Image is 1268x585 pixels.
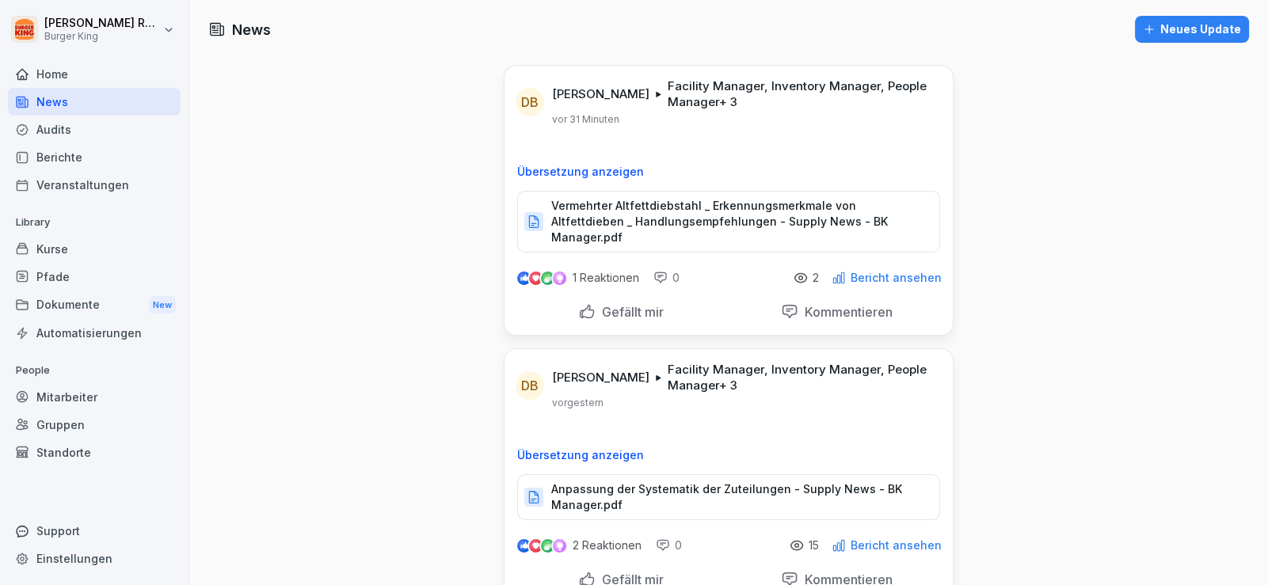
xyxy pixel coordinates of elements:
p: Burger King [44,31,160,42]
div: Support [8,517,181,545]
a: News [8,88,181,116]
a: DokumenteNew [8,291,181,320]
p: Kommentieren [798,304,893,320]
h1: News [232,19,271,40]
p: [PERSON_NAME] [552,86,649,102]
div: 0 [653,270,680,286]
p: vorgestern [552,397,604,409]
img: love [530,272,542,284]
img: like [518,539,531,552]
img: like [518,272,531,284]
div: Neues Update [1143,21,1241,38]
div: 0 [656,538,682,553]
p: vor 31 Minuten [552,113,619,126]
p: Übersetzung anzeigen [517,165,940,178]
p: 2 Reaktionen [573,539,642,552]
img: celebrate [541,272,554,285]
img: love [530,540,542,552]
p: 15 [809,539,819,552]
a: Audits [8,116,181,143]
p: 2 [813,272,819,284]
p: Facility Manager, Inventory Manager, People Manager + 3 [668,78,934,110]
p: Übersetzung anzeigen [517,449,940,462]
a: Anpassung der Systematik der Zuteilungen - Supply News - BK Manager.pdf [517,494,940,510]
a: Berichte [8,143,181,171]
p: Facility Manager, Inventory Manager, People Manager + 3 [668,362,934,393]
a: Home [8,60,181,88]
p: Bericht ansehen [851,539,942,552]
div: DB [516,88,544,116]
a: Kurse [8,235,181,263]
img: inspiring [553,271,566,285]
p: Bericht ansehen [851,272,942,284]
a: Vermehrter Altfettdiebstahl _ Erkennungsmerkmale von Altfettdieben _ Handlungsempfehlungen - Supp... [517,218,940,234]
a: Mitarbeiter [8,383,181,411]
p: Gefällt mir [596,304,664,320]
a: Veranstaltungen [8,171,181,199]
p: People [8,358,181,383]
p: Anpassung der Systematik der Zuteilungen - Supply News - BK Manager.pdf [551,481,923,513]
p: [PERSON_NAME] [552,370,649,386]
button: Neues Update [1135,16,1249,43]
p: [PERSON_NAME] Rohrich [44,17,160,30]
p: Vermehrter Altfettdiebstahl _ Erkennungsmerkmale von Altfettdieben _ Handlungsempfehlungen - Supp... [551,198,923,245]
a: Automatisierungen [8,319,181,347]
img: inspiring [553,538,566,553]
img: celebrate [541,539,554,553]
p: Library [8,210,181,235]
div: Dokumente [8,291,181,320]
div: New [149,296,176,314]
div: DB [516,371,544,400]
p: 1 Reaktionen [573,272,639,284]
a: Pfade [8,263,181,291]
a: Standorte [8,439,181,466]
a: Gruppen [8,411,181,439]
a: Einstellungen [8,545,181,572]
